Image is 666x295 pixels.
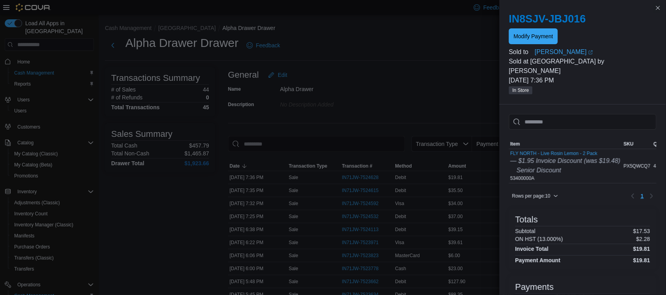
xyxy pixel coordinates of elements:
h4: $19.81 [633,246,650,252]
p: $17.53 [633,228,650,234]
h3: Payments [515,282,554,292]
h4: Invoice Total [515,246,549,252]
input: This is a search bar. As you type, the results lower in the page will automatically filter. [509,114,657,130]
span: Rows per page : 10 [512,193,550,199]
button: Page 1 of 1 [638,190,647,202]
div: Sold to [509,47,533,57]
span: In Store [513,87,529,94]
a: [PERSON_NAME]External link [535,47,657,57]
p: $2.28 [636,236,650,242]
button: Modify Payment [509,28,558,44]
span: Qty [654,141,662,147]
span: SKU [624,141,634,147]
button: SKU [622,139,652,149]
svg: External link [588,50,593,55]
span: Modify Payment [514,32,553,40]
h4: Payment Amount [515,257,561,263]
button: FLY NORTH - Live Rosin Lemon - 2 Pack [511,151,621,156]
h2: IN8SJV-JBJ016 [509,13,657,25]
h3: Totals [515,215,538,224]
span: PX5QWCQ7 [624,163,651,169]
button: Next page [647,191,657,201]
h6: ON HST (13.000%) [515,236,563,242]
span: Item [511,141,520,147]
button: Rows per page:10 [509,191,561,201]
div: 53400000A [511,151,621,181]
span: In Store [509,86,533,94]
h4: $19.81 [633,257,650,263]
p: Sold at [GEOGRAPHIC_DATA] by [PERSON_NAME] [509,57,657,76]
button: Previous page [628,191,638,201]
div: 4 [652,161,663,171]
i: Senior Discount [517,167,561,174]
button: Qty [652,139,663,149]
ul: Pagination for table: MemoryTable from EuiInMemoryTable [638,190,647,202]
span: 1 [641,192,644,200]
button: Close this dialog [653,3,663,13]
div: — $1.95 Invoice Discount (was $19.48) [511,156,621,166]
h6: Subtotal [515,228,535,234]
p: [DATE] 7:36 PM [509,76,657,85]
nav: Pagination for table: MemoryTable from EuiInMemoryTable [628,190,657,202]
button: Item [509,139,622,149]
